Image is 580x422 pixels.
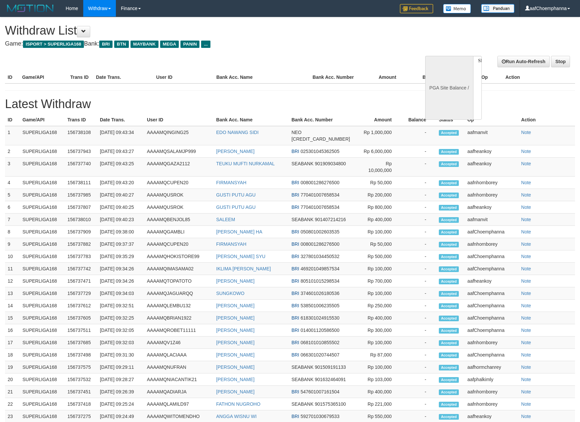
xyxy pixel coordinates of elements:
[521,266,531,271] a: Note
[315,364,346,370] span: 901509191133
[439,340,459,346] span: Accepted
[5,238,20,250] td: 9
[301,254,340,259] span: 327801034450532
[521,149,531,154] a: Note
[301,303,340,308] span: 538501006235505
[144,312,213,324] td: AAAAMQBRIAN1922
[65,349,97,361] td: 156737498
[201,41,210,48] span: ...
[5,189,20,201] td: 5
[144,324,213,337] td: AAAAMQROBET11111
[65,126,97,145] td: 156738108
[301,352,340,357] span: 066301020744507
[97,275,144,287] td: [DATE] 09:34:26
[465,145,518,158] td: aafheankoy
[465,201,518,213] td: aafheankoy
[521,180,531,185] a: Note
[406,71,450,83] th: Balance
[5,337,20,349] td: 17
[521,315,531,321] a: Note
[402,300,436,312] td: -
[465,312,518,324] td: aafChoemphanna
[361,361,402,373] td: Rp 100,000
[97,373,144,386] td: [DATE] 09:28:27
[465,238,518,250] td: aafnhornborey
[5,349,20,361] td: 18
[216,217,235,222] a: SALEEM
[402,145,436,158] td: -
[521,340,531,345] a: Note
[291,161,313,166] span: SEABANK
[402,361,436,373] td: -
[97,324,144,337] td: [DATE] 09:32:05
[114,41,129,48] span: BTN
[65,158,97,177] td: 156737740
[439,242,459,247] span: Accepted
[521,364,531,370] a: Note
[402,263,436,275] td: -
[291,303,299,308] span: BRI
[361,312,402,324] td: Rp 400,000
[20,361,65,373] td: SUPERLIGA168
[144,250,213,263] td: AAAAMQHOKISTORE99
[97,238,144,250] td: [DATE] 09:37:37
[521,229,531,234] a: Note
[144,114,213,126] th: User ID
[402,349,436,361] td: -
[5,114,20,126] th: ID
[5,41,380,47] h4: Game: Bank:
[291,291,299,296] span: BRI
[315,217,346,222] span: 901407214216
[216,352,254,357] a: [PERSON_NAME]
[216,414,256,419] a: ANGGA WISNU WI
[443,4,471,13] img: Button%20Memo.svg
[20,324,65,337] td: SUPERLIGA168
[5,213,20,226] td: 7
[402,114,436,126] th: Balance
[315,161,346,166] span: 901909034800
[439,161,459,167] span: Accepted
[5,361,20,373] td: 19
[361,275,402,287] td: Rp 700,000
[436,114,465,126] th: Status
[402,226,436,238] td: -
[144,300,213,312] td: AAAAMQLEMBU132
[20,158,65,177] td: SUPERLIGA168
[361,349,402,361] td: Rp 87,000
[19,71,68,83] th: Game/API
[216,328,254,333] a: [PERSON_NAME]
[361,177,402,189] td: Rp 50,000
[465,189,518,201] td: aafnhornborey
[65,189,97,201] td: 156737985
[153,71,214,83] th: User ID
[291,266,299,271] span: BRI
[216,161,275,166] a: TEUKU MUFTI NURKAMAL
[144,361,213,373] td: AAAAMQNUFRAN
[5,158,20,177] td: 3
[20,189,65,201] td: SUPERLIGA168
[301,205,340,210] span: 770401007658534
[144,373,213,386] td: AAAAMQNIACANTIK21
[65,263,97,275] td: 156737742
[65,226,97,238] td: 156737909
[402,275,436,287] td: -
[97,361,144,373] td: [DATE] 09:29:11
[402,158,436,177] td: -
[5,3,56,13] img: MOTION_logo.png
[20,238,65,250] td: SUPERLIGA168
[521,205,531,210] a: Note
[439,130,459,136] span: Accepted
[402,213,436,226] td: -
[216,130,258,135] a: EDO NAWANG SIDI
[144,189,213,201] td: AAAAMQUSROK
[65,238,97,250] td: 156737882
[402,177,436,189] td: -
[479,71,503,83] th: Op
[144,158,213,177] td: AAAAMQGAZA2112
[131,41,158,48] span: MAYBANK
[310,71,358,83] th: Bank Acc. Number
[291,149,299,154] span: BRI
[65,250,97,263] td: 156737783
[361,287,402,300] td: Rp 100,000
[439,180,459,186] span: Accepted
